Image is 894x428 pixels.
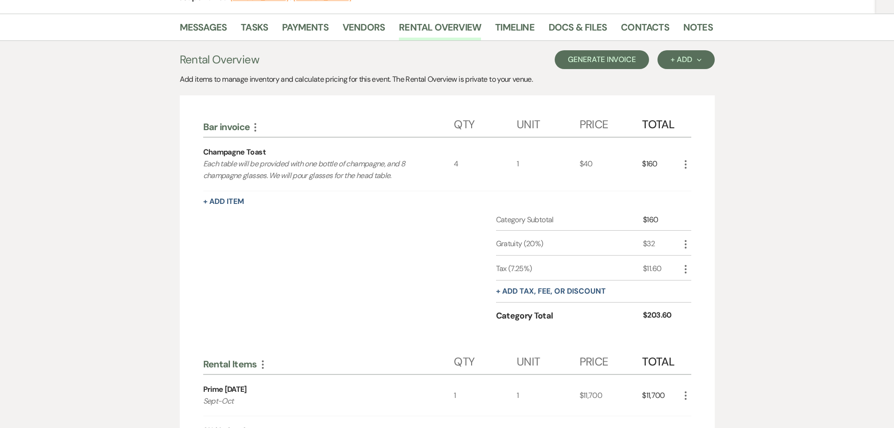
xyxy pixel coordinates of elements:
div: Champagne Toast [203,147,266,158]
div: Category Total [496,310,643,322]
div: Qty [454,109,517,137]
a: Payments [282,20,329,40]
div: 1 [517,375,580,416]
div: Price [580,109,642,137]
div: $11.60 [643,263,680,274]
div: 1 [517,138,580,191]
div: Qty [454,346,517,374]
a: Docs & Files [549,20,607,40]
div: $32 [643,238,680,249]
div: Rental Items [203,358,454,370]
div: Add items to manage inventory and calculate pricing for this event. The Rental Overview is privat... [180,74,715,85]
div: Unit [517,109,580,137]
a: Tasks [241,20,268,40]
div: $160 [642,138,680,191]
div: Bar invoice [203,121,454,133]
div: 1 [454,375,517,416]
p: Sept-Oct [203,395,429,407]
div: $40 [580,138,642,191]
div: $160 [643,214,680,226]
a: Vendors [343,20,385,40]
div: + Add [671,56,701,63]
button: + Add Item [203,198,244,205]
button: + Add tax, fee, or discount [496,288,606,295]
div: Unit [517,346,580,374]
h3: Rental Overview [180,51,259,68]
a: Contacts [621,20,669,40]
a: Timeline [495,20,535,40]
div: Total [642,109,680,137]
div: Tax (7.25%) [496,263,643,274]
div: Total [642,346,680,374]
button: Generate Invoice [555,50,649,69]
div: $203.60 [643,310,680,322]
a: Messages [180,20,227,40]
div: $11,700 [580,375,642,416]
div: Prime [DATE] [203,384,247,395]
div: 4 [454,138,517,191]
a: Rental Overview [399,20,481,40]
div: Price [580,346,642,374]
a: Notes [683,20,713,40]
div: Category Subtotal [496,214,643,226]
button: + Add [657,50,714,69]
p: Each table will be provided with one bottle of champagne, and 8 champagne glasses. We will pour g... [203,158,429,182]
div: Gratuity (20%) [496,238,643,249]
div: $11,700 [642,375,680,416]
